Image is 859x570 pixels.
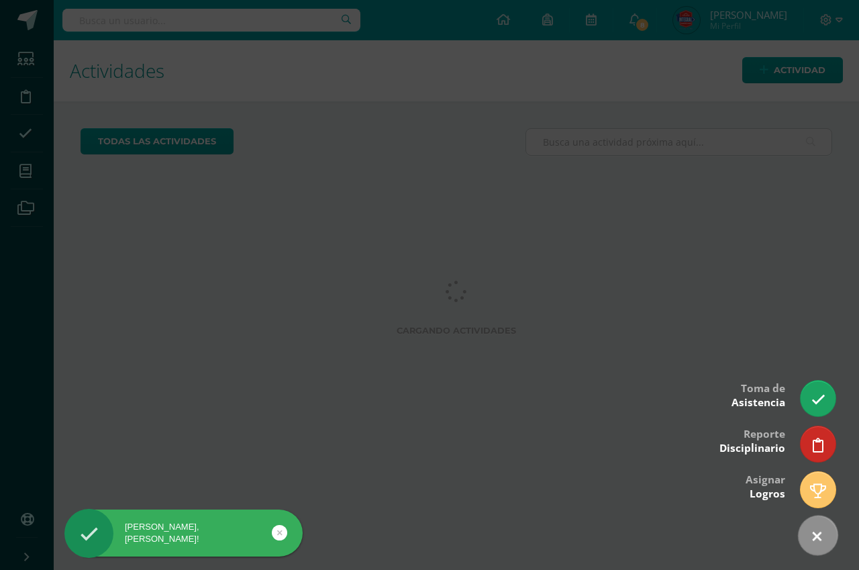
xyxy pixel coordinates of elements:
div: Asignar [746,464,785,508]
span: Logros [750,487,785,501]
div: Toma de [731,373,785,416]
div: Reporte [719,418,785,462]
span: Asistencia [731,395,785,410]
span: Disciplinario [719,441,785,455]
div: [PERSON_NAME], [PERSON_NAME]! [64,521,303,545]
